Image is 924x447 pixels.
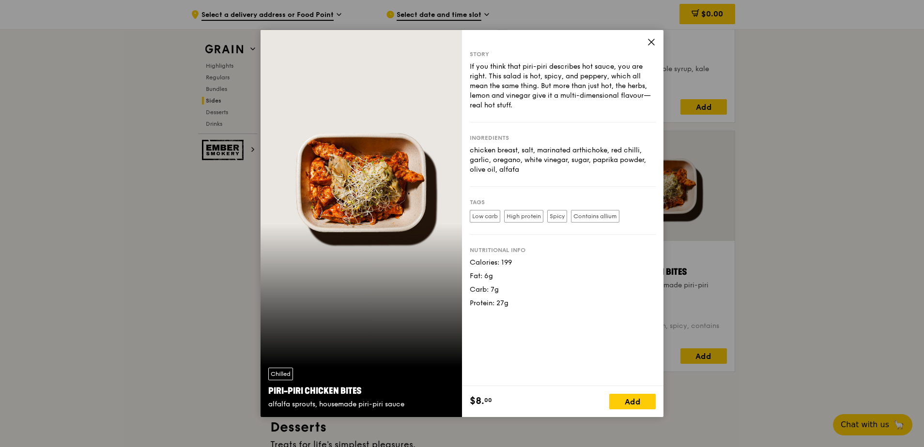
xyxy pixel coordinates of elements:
div: alfalfa sprouts, housemade piri-piri sauce [268,400,454,409]
div: Tags [470,198,656,206]
span: $8. [470,394,484,408]
div: Carb: 7g [470,285,656,295]
div: Fat: 6g [470,271,656,281]
div: Piri-piri Chicken Bites [268,384,454,398]
div: Protein: 27g [470,298,656,308]
label: Contains allium [571,210,619,223]
div: Ingredients [470,134,656,142]
div: Story [470,50,656,58]
label: Spicy [547,210,567,223]
div: Add [609,394,656,409]
label: High protein [504,210,543,223]
div: Chilled [268,368,293,380]
div: chicken breast, salt, marinated arthichoke, red chilli, garlic, oregano, white vinegar, sugar, pa... [470,146,656,175]
div: If you think that piri-piri describes hot sauce, you are right. This salad is hot, spicy, and pep... [470,62,656,110]
label: Low carb [470,210,500,223]
div: Nutritional info [470,246,656,254]
div: Calories: 199 [470,258,656,268]
span: 00 [484,396,492,404]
